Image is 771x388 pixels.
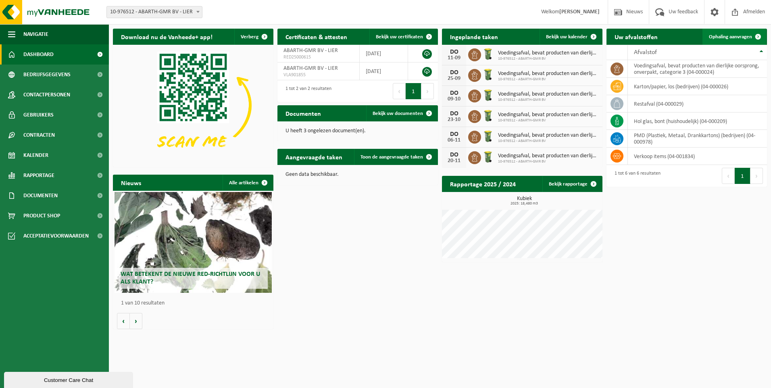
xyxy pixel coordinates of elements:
[628,113,767,130] td: hol glas, bont (huishoudelijk) (04-000209)
[393,83,406,99] button: Previous
[498,77,598,82] span: 10-976512 - ABARTH-GMR BV
[446,158,462,164] div: 20-11
[113,45,273,165] img: Download de VHEPlus App
[498,71,598,77] span: Voedingsafval, bevat producten van dierlijke oorsprong, onverpakt, categorie 3
[628,130,767,148] td: PMD (Plastiek, Metaal, Drankkartons) (bedrijven) (04-000978)
[540,29,602,45] a: Bekijk uw kalender
[281,82,331,100] div: 1 tot 2 van 2 resultaten
[498,159,598,164] span: 10-976512 - ABARTH-GMR BV
[117,313,130,329] button: Vorige
[498,153,598,159] span: Voedingsafval, bevat producten van dierlijke oorsprong, onverpakt, categorie 3
[360,45,408,63] td: [DATE]
[498,139,598,144] span: 10-976512 - ABARTH-GMR BV
[446,131,462,138] div: DO
[702,29,766,45] a: Ophaling aanvragen
[406,83,421,99] button: 1
[369,29,437,45] a: Bekijk uw certificaten
[283,54,353,60] span: RED25000615
[421,83,434,99] button: Next
[498,91,598,98] span: Voedingsafval, bevat producten van dierlijke oorsprong, onverpakt, categorie 3
[283,72,353,78] span: VLA901855
[23,44,54,65] span: Dashboard
[628,60,767,78] td: voedingsafval, bevat producten van dierlijke oorsprong, onverpakt, categorie 3 (04-000024)
[277,149,350,165] h2: Aangevraagde taken
[446,117,462,123] div: 23-10
[23,206,60,226] span: Product Shop
[481,129,495,143] img: WB-0140-HPE-GN-50
[606,29,666,44] h2: Uw afvalstoffen
[354,149,437,165] a: Toon de aangevraagde taken
[446,202,602,206] span: 2025: 18,480 m3
[611,167,661,185] div: 1 tot 6 van 6 resultaten
[559,9,600,15] strong: [PERSON_NAME]
[498,98,598,102] span: 10-976512 - ABARTH-GMR BV
[223,175,273,191] a: Alle artikelen
[481,47,495,61] img: WB-0140-HPE-GN-50
[481,88,495,102] img: WB-0140-HPE-GN-50
[23,105,54,125] span: Gebruikers
[283,65,338,71] span: ABARTH-GMR BV - LIER
[446,111,462,117] div: DO
[446,90,462,96] div: DO
[277,29,355,44] h2: Certificaten & attesten
[277,105,329,121] h2: Documenten
[373,111,423,116] span: Bekijk uw documenten
[481,150,495,164] img: WB-0140-HPE-GN-50
[4,370,135,388] iframe: chat widget
[498,50,598,56] span: Voedingsafval, bevat producten van dierlijke oorsprong, onverpakt, categorie 3
[442,176,524,192] h2: Rapportage 2025 / 2024
[628,148,767,165] td: verkoop items (04-001834)
[121,271,260,285] span: Wat betekent de nieuwe RED-richtlijn voor u als klant?
[446,96,462,102] div: 09-10
[446,76,462,81] div: 25-09
[23,24,48,44] span: Navigatie
[107,6,202,18] span: 10-976512 - ABARTH-GMR BV - LIER
[446,138,462,143] div: 06-11
[735,168,750,184] button: 1
[285,128,430,134] p: U heeft 3 ongelezen document(en).
[23,145,48,165] span: Kalender
[376,34,423,40] span: Bekijk uw certificaten
[360,63,408,80] td: [DATE]
[446,69,462,76] div: DO
[446,55,462,61] div: 11-09
[446,152,462,158] div: DO
[106,6,202,18] span: 10-976512 - ABARTH-GMR BV - LIER
[481,109,495,123] img: WB-0140-HPE-GN-50
[360,154,423,160] span: Toon de aangevraagde taken
[23,186,58,206] span: Documenten
[23,125,55,145] span: Contracten
[628,78,767,95] td: karton/papier, los (bedrijven) (04-000026)
[542,176,602,192] a: Bekijk rapportage
[446,196,602,206] h3: Kubiek
[234,29,273,45] button: Verberg
[442,29,506,44] h2: Ingeplande taken
[634,49,657,56] span: Afvalstof
[498,132,598,139] span: Voedingsafval, bevat producten van dierlijke oorsprong, onverpakt, categorie 3
[23,85,70,105] span: Contactpersonen
[722,168,735,184] button: Previous
[285,172,430,177] p: Geen data beschikbaar.
[130,313,142,329] button: Volgende
[23,65,71,85] span: Bedrijfsgegevens
[481,68,495,81] img: WB-0140-HPE-GN-50
[241,34,258,40] span: Verberg
[498,118,598,123] span: 10-976512 - ABARTH-GMR BV
[366,105,437,121] a: Bekijk uw documenten
[121,300,269,306] p: 1 van 10 resultaten
[113,175,149,190] h2: Nieuws
[498,112,598,118] span: Voedingsafval, bevat producten van dierlijke oorsprong, onverpakt, categorie 3
[750,168,763,184] button: Next
[498,56,598,61] span: 10-976512 - ABARTH-GMR BV
[709,34,752,40] span: Ophaling aanvragen
[23,165,54,186] span: Rapportage
[115,192,272,293] a: Wat betekent de nieuwe RED-richtlijn voor u als klant?
[23,226,89,246] span: Acceptatievoorwaarden
[113,29,221,44] h2: Download nu de Vanheede+ app!
[546,34,588,40] span: Bekijk uw kalender
[628,95,767,113] td: restafval (04-000029)
[446,49,462,55] div: DO
[283,48,338,54] span: ABARTH-GMR BV - LIER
